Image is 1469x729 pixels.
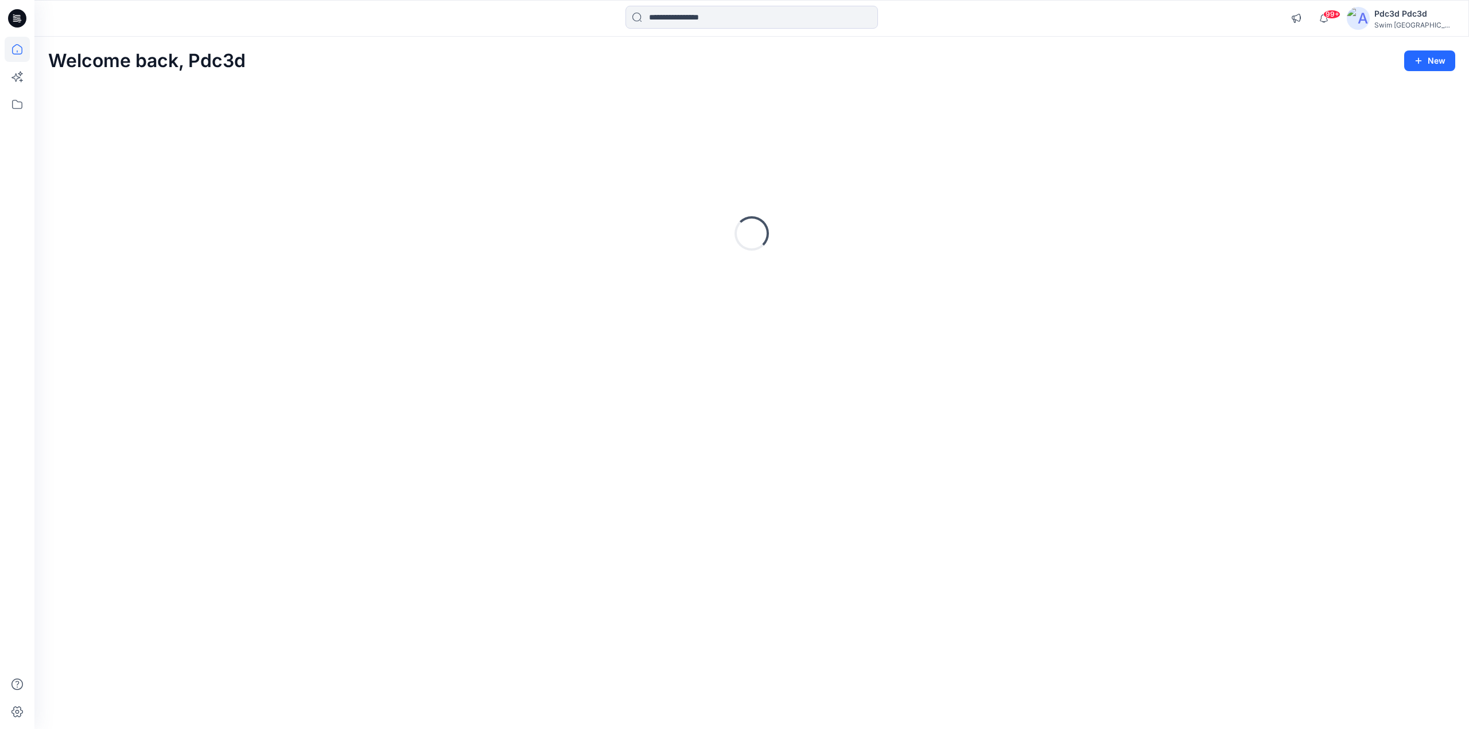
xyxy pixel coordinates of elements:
button: New [1404,50,1455,71]
h2: Welcome back, Pdc3d [48,50,246,72]
img: avatar [1347,7,1370,30]
div: Swim [GEOGRAPHIC_DATA] [1374,21,1455,29]
span: 99+ [1323,10,1340,19]
div: Pdc3d Pdc3d [1374,7,1455,21]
